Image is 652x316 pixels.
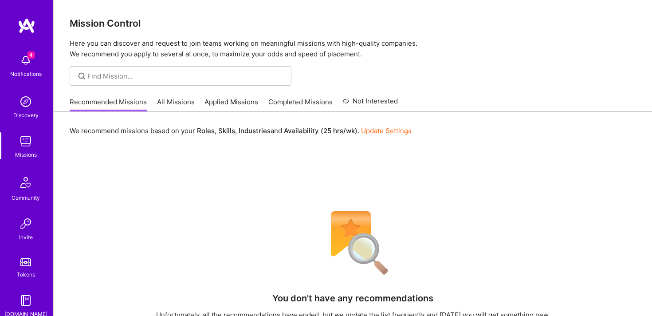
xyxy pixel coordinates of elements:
[27,51,35,59] span: 4
[17,93,35,111] img: discovery
[204,97,258,112] a: Applied Missions
[77,71,87,81] i: icon SearchGrey
[315,205,391,281] img: No Results
[10,69,42,79] div: Notifications
[17,132,35,150] img: teamwork
[197,126,215,135] b: Roles
[87,71,285,81] input: Find Mission...
[17,215,35,233] img: Invite
[13,111,39,120] div: Discovery
[17,270,35,279] div: Tokens
[272,293,433,304] h4: You don't have any recommendations
[284,126,357,135] b: Availability (25 hrs/wk)
[15,172,36,193] img: Community
[18,18,35,34] img: logo
[239,126,271,135] b: Industries
[70,18,636,29] h3: Mission Control
[361,126,412,135] a: Update Settings
[20,258,31,266] img: tokens
[70,126,412,135] p: We recommend missions based on your , , and .
[70,38,636,59] p: Here you can discover and request to join teams working on meaningful missions with high-quality ...
[17,51,35,69] img: bell
[70,97,147,112] a: Recommended Missions
[268,97,333,112] a: Completed Missions
[342,96,398,112] a: Not Interested
[19,233,33,242] div: Invite
[218,126,235,135] b: Skills
[157,97,195,112] a: All Missions
[12,193,40,202] div: Community
[15,150,37,159] div: Missions
[17,292,35,309] img: guide book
